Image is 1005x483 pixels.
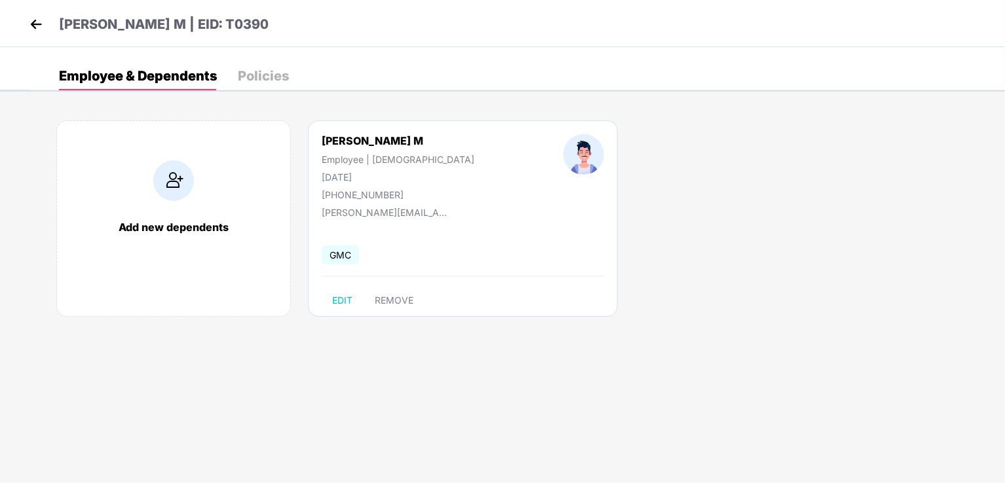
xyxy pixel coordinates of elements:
[59,14,269,35] p: [PERSON_NAME] M | EID: T0390
[375,295,413,306] span: REMOVE
[322,189,474,200] div: [PHONE_NUMBER]
[332,295,352,306] span: EDIT
[59,69,217,82] div: Employee & Dependents
[153,160,194,201] img: addIcon
[364,290,424,311] button: REMOVE
[322,134,474,147] div: [PERSON_NAME] M
[26,14,46,34] img: back
[322,207,453,218] div: [PERSON_NAME][EMAIL_ADDRESS][PERSON_NAME][DOMAIN_NAME]
[322,154,474,165] div: Employee | [DEMOGRAPHIC_DATA]
[238,69,289,82] div: Policies
[563,134,604,175] img: profileImage
[322,171,474,183] div: [DATE]
[322,245,359,264] span: GMC
[70,221,277,234] div: Add new dependents
[322,290,363,311] button: EDIT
